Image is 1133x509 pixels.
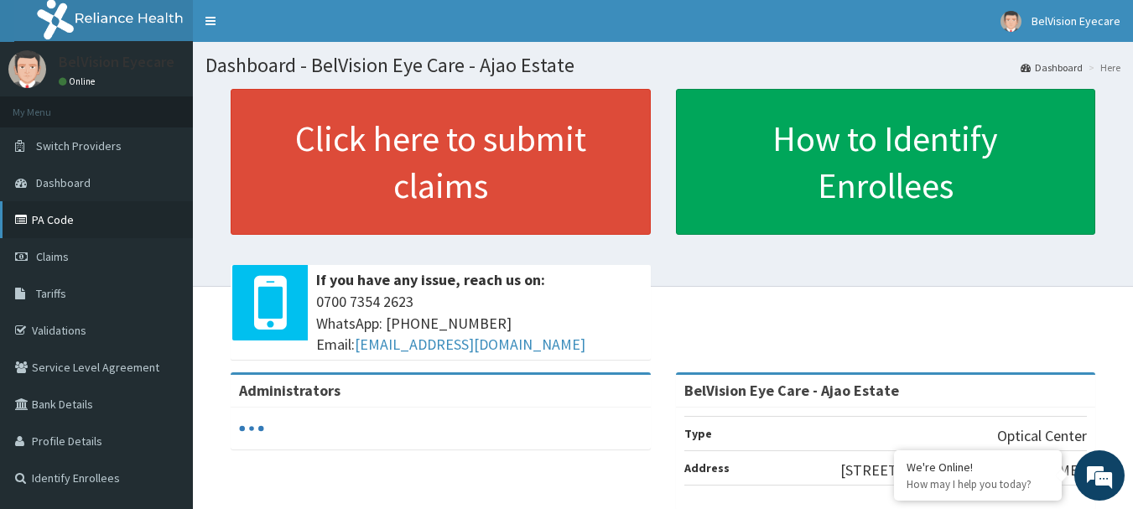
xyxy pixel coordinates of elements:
span: Claims [36,249,69,264]
div: We're Online! [907,460,1049,475]
p: [STREET_ADDRESS][PERSON_NAME]. [840,460,1087,481]
svg: audio-loading [239,416,264,441]
a: Click here to submit claims [231,89,651,235]
a: How to Identify Enrollees [676,89,1096,235]
span: Tariffs [36,286,66,301]
img: User Image [1000,11,1021,32]
li: Here [1084,60,1120,75]
img: User Image [8,50,46,88]
b: Address [684,460,730,475]
b: Administrators [239,381,340,400]
a: Online [59,75,99,87]
a: Dashboard [1021,60,1083,75]
b: If you have any issue, reach us on: [316,270,545,289]
b: Type [684,426,712,441]
strong: BelVision Eye Care - Ajao Estate [684,381,899,400]
a: [EMAIL_ADDRESS][DOMAIN_NAME] [355,335,585,354]
h1: Dashboard - BelVision Eye Care - Ajao Estate [205,55,1120,76]
span: 0700 7354 2623 WhatsApp: [PHONE_NUMBER] Email: [316,291,642,356]
p: BelVision Eyecare [59,55,174,70]
p: Optical Center [997,425,1087,447]
span: Dashboard [36,175,91,190]
span: Switch Providers [36,138,122,153]
p: How may I help you today? [907,477,1049,491]
span: BelVision Eyecare [1032,13,1120,29]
